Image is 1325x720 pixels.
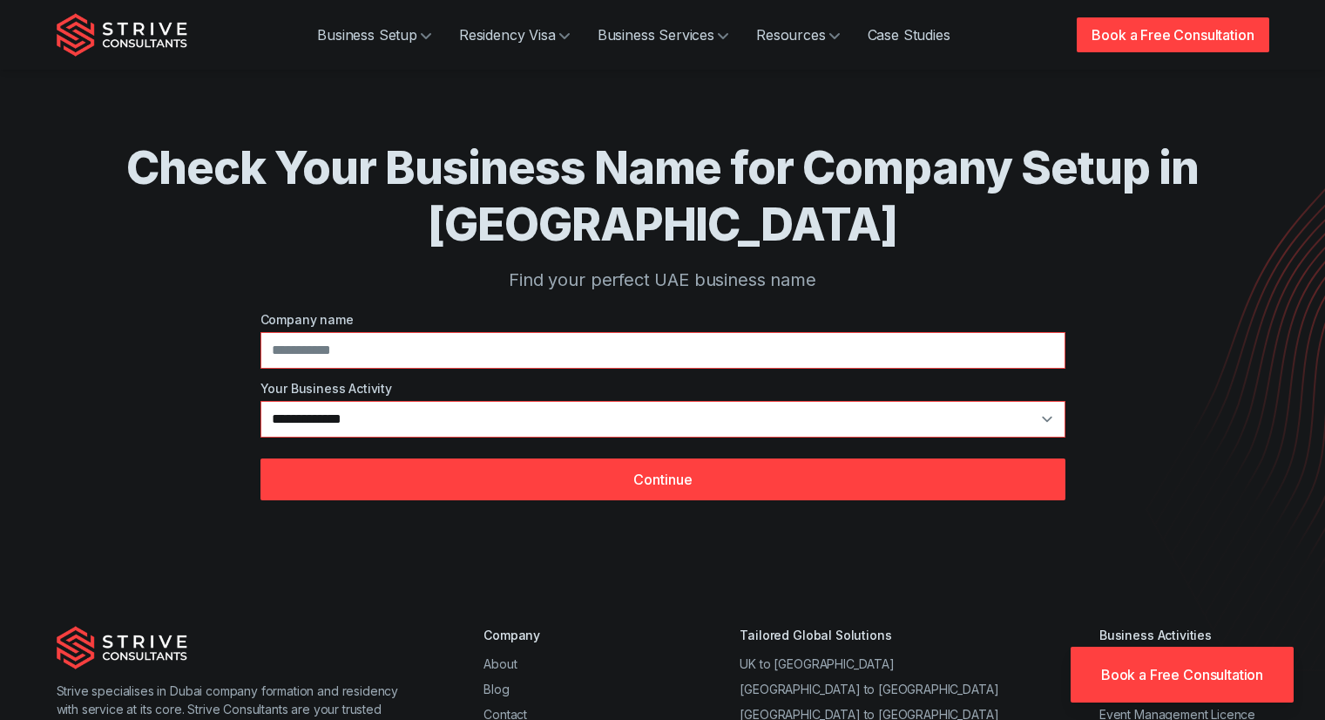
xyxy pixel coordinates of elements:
[854,17,964,52] a: Case Studies
[1071,647,1294,703] a: Book a Free Consultation
[57,13,187,57] img: Strive Consultants
[740,656,894,671] a: UK to [GEOGRAPHIC_DATA]
[483,656,517,671] a: About
[126,139,1200,253] h1: Check Your Business Name for Company Setup in [GEOGRAPHIC_DATA]
[740,682,998,696] a: [GEOGRAPHIC_DATA] to [GEOGRAPHIC_DATA]
[260,458,1065,500] button: Continue
[260,310,1065,329] label: Company name
[742,17,854,52] a: Resources
[260,379,1065,397] label: Your Business Activity
[740,626,998,644] div: Tailored Global Solutions
[1099,626,1269,644] div: Business Activities
[126,267,1200,293] p: Find your perfect UAE business name
[445,17,584,52] a: Residency Visa
[584,17,742,52] a: Business Services
[483,682,509,696] a: Blog
[483,626,639,644] div: Company
[303,17,445,52] a: Business Setup
[1077,17,1268,52] a: Book a Free Consultation
[57,626,187,669] img: Strive Consultants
